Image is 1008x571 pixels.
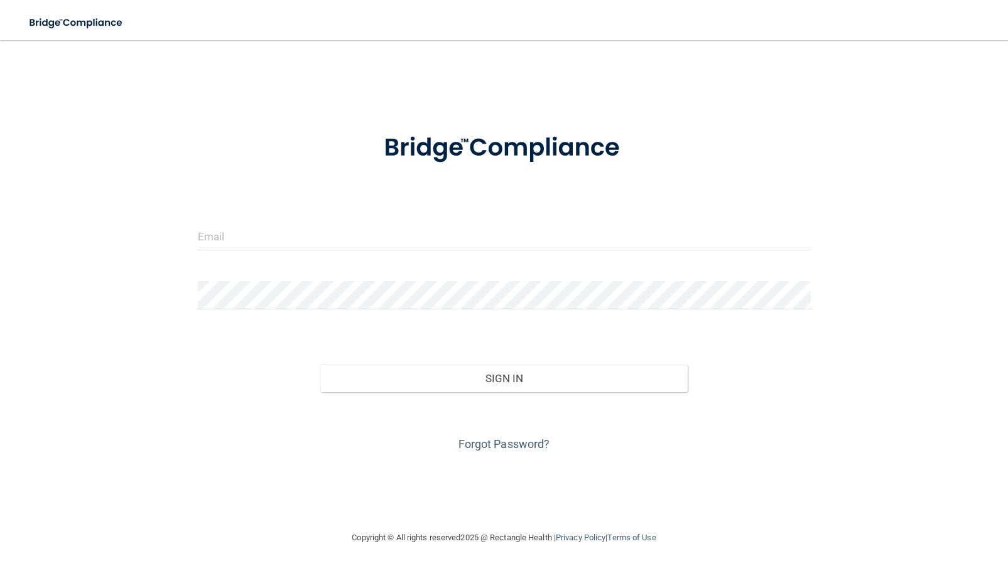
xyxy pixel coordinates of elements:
button: Sign In [320,365,688,392]
a: Forgot Password? [458,437,550,451]
img: bridge_compliance_login_screen.278c3ca4.svg [358,115,651,181]
input: Email [198,222,811,250]
div: Copyright © All rights reserved 2025 @ Rectangle Health | | [275,518,734,558]
a: Terms of Use [607,533,656,542]
a: Privacy Policy [556,533,605,542]
img: bridge_compliance_login_screen.278c3ca4.svg [19,10,134,36]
